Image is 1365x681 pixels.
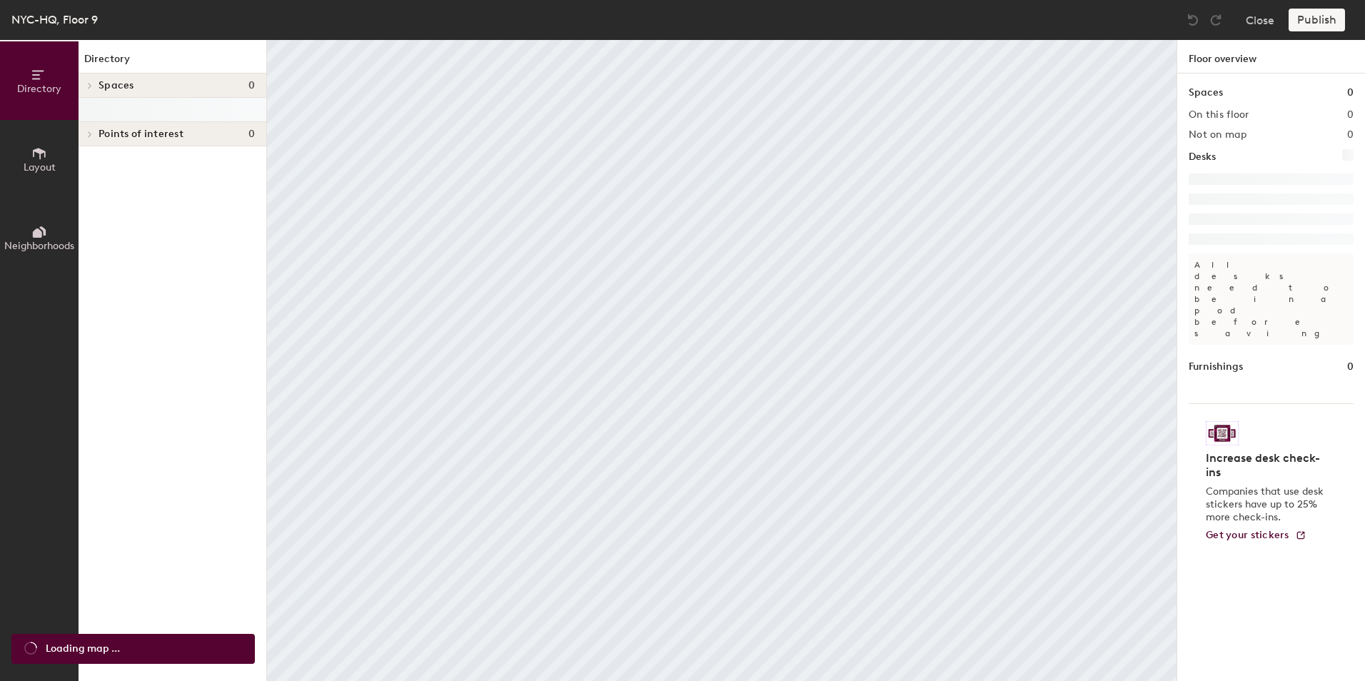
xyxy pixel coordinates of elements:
[1186,13,1200,27] img: Undo
[1347,85,1354,101] h1: 0
[1189,149,1216,165] h1: Desks
[1189,109,1249,121] h2: On this floor
[1189,129,1246,141] h2: Not on map
[248,128,255,140] span: 0
[1206,421,1239,445] img: Sticker logo
[1347,129,1354,141] h2: 0
[99,128,183,140] span: Points of interest
[1347,109,1354,121] h2: 0
[24,161,56,173] span: Layout
[1189,253,1354,345] p: All desks need to be in a pod before saving
[1206,485,1328,524] p: Companies that use desk stickers have up to 25% more check-ins.
[17,83,61,95] span: Directory
[1209,13,1223,27] img: Redo
[4,240,74,252] span: Neighborhoods
[1189,85,1223,101] h1: Spaces
[1189,359,1243,375] h1: Furnishings
[248,80,255,91] span: 0
[11,11,98,29] div: NYC-HQ, Floor 9
[1177,40,1365,74] h1: Floor overview
[1206,529,1289,541] span: Get your stickers
[1246,9,1274,31] button: Close
[99,80,134,91] span: Spaces
[267,40,1177,681] canvas: Map
[46,641,120,657] span: Loading map ...
[1347,359,1354,375] h1: 0
[1206,530,1306,542] a: Get your stickers
[1206,451,1328,480] h4: Increase desk check-ins
[79,51,266,74] h1: Directory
